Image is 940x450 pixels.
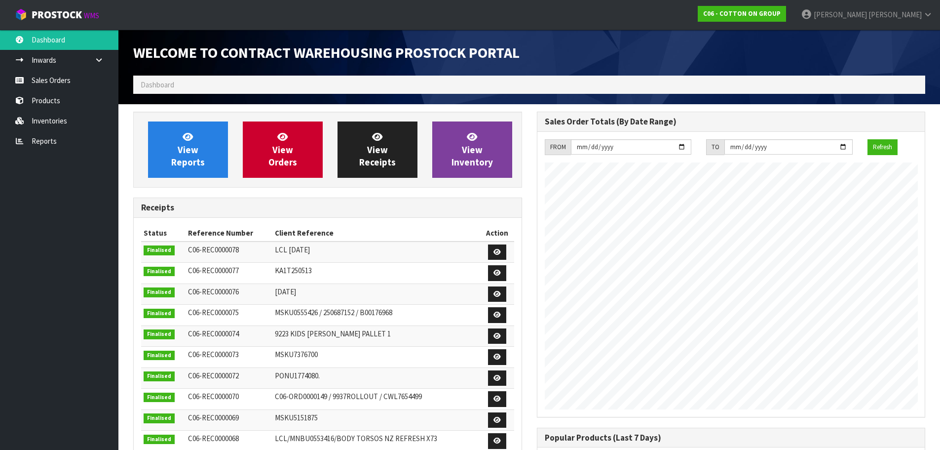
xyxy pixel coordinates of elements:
[188,350,239,359] span: C06-REC0000073
[32,8,82,21] span: ProStock
[868,10,922,19] span: [PERSON_NAME]
[545,139,571,155] div: FROM
[275,371,320,380] span: PONU1774080.
[480,225,514,241] th: Action
[141,203,514,212] h3: Receipts
[188,287,239,296] span: C06-REC0000076
[188,392,239,401] span: C06-REC0000070
[144,309,175,319] span: Finalised
[144,287,175,297] span: Finalised
[188,371,239,380] span: C06-REC0000072
[171,131,205,168] span: View Reports
[188,266,239,275] span: C06-REC0000077
[188,308,239,317] span: C06-REC0000075
[141,225,186,241] th: Status
[188,413,239,422] span: C06-REC0000069
[706,139,724,155] div: TO
[188,245,239,254] span: C06-REC0000078
[275,266,312,275] span: KA1T250513
[451,131,493,168] span: View Inventory
[338,122,417,178] a: ViewReceipts
[545,117,918,126] h3: Sales Order Totals (By Date Range)
[188,434,239,443] span: C06-REC0000068
[359,131,396,168] span: View Receipts
[84,11,99,20] small: WMS
[432,122,512,178] a: ViewInventory
[144,435,175,445] span: Finalised
[814,10,867,19] span: [PERSON_NAME]
[545,433,918,443] h3: Popular Products (Last 7 Days)
[133,43,520,62] span: Welcome to Contract Warehousing ProStock Portal
[144,245,175,255] span: Finalised
[703,9,781,18] strong: C06 - COTTON ON GROUP
[144,371,175,381] span: Finalised
[268,131,297,168] span: View Orders
[275,245,310,254] span: LCL [DATE]
[144,413,175,423] span: Finalised
[275,350,318,359] span: MSKU7376700
[15,8,27,21] img: cube-alt.png
[243,122,323,178] a: ViewOrders
[275,434,437,443] span: LCL/MNBU0553416/BODY TORSOS NZ REFRESH X73
[275,413,318,422] span: MSKU5151875
[188,329,239,338] span: C06-REC0000074
[275,287,296,296] span: [DATE]
[186,225,272,241] th: Reference Number
[144,393,175,403] span: Finalised
[141,80,174,89] span: Dashboard
[275,308,392,317] span: MSKU0555426 / 250687152 / B00176968
[144,329,175,339] span: Finalised
[275,392,422,401] span: C06-ORD0000149 / 9937ROLLOUT / CWL7654499
[272,225,480,241] th: Client Reference
[144,351,175,361] span: Finalised
[148,122,228,178] a: ViewReports
[144,267,175,277] span: Finalised
[867,139,898,155] button: Refresh
[275,329,391,338] span: 9223 KIDS [PERSON_NAME] PALLET 1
